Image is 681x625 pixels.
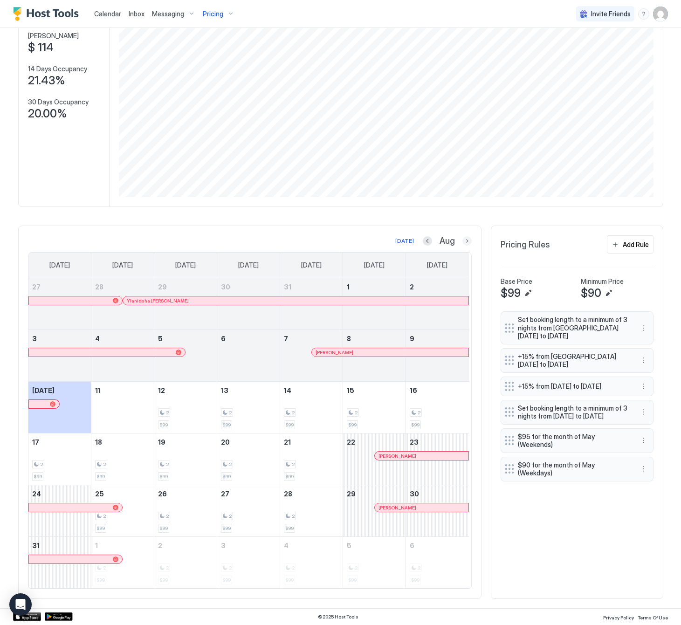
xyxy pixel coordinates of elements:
a: July 28, 2025 [91,278,154,295]
td: August 20, 2025 [217,433,280,485]
td: August 19, 2025 [154,433,217,485]
span: Terms Of Use [638,615,668,620]
a: August 7, 2025 [280,330,343,347]
span: 2 [292,461,295,467]
div: menu [638,463,649,474]
span: $99 [411,422,420,428]
span: 17 [32,438,39,446]
span: 2 [166,513,169,519]
td: July 31, 2025 [280,278,343,330]
div: menu [638,355,649,366]
button: Add Rule [607,235,653,254]
a: August 21, 2025 [280,433,343,451]
span: [DATE] [301,261,322,269]
td: September 3, 2025 [217,536,280,588]
span: 14 Days Occupancy [28,65,87,73]
div: User profile [653,7,668,21]
a: August 4, 2025 [91,330,154,347]
td: August 4, 2025 [91,330,154,381]
span: 15 [347,386,354,394]
a: August 19, 2025 [154,433,217,451]
span: Aug [440,236,455,247]
a: Wednesday [229,253,268,278]
a: August 31, 2025 [28,537,91,554]
span: $99 [285,525,294,531]
div: Add Rule [623,240,649,249]
td: September 1, 2025 [91,536,154,588]
span: +15% from [DATE] to [DATE] [518,382,629,391]
span: 12 [158,386,165,394]
td: August 13, 2025 [217,381,280,433]
span: $99 [501,286,521,300]
span: 2 [103,513,106,519]
span: [DATE] [112,261,133,269]
a: July 31, 2025 [280,278,343,295]
a: August 2, 2025 [406,278,469,295]
span: 2 [355,410,358,416]
a: August 1, 2025 [343,278,406,295]
a: September 3, 2025 [217,537,280,554]
span: $90 [581,286,601,300]
span: 21.43% [28,74,65,88]
div: [PERSON_NAME] [378,453,464,459]
td: August 26, 2025 [154,485,217,536]
span: [PERSON_NAME] [316,350,353,356]
div: menu [638,381,649,392]
a: August 22, 2025 [343,433,406,451]
button: More options [638,463,649,474]
td: August 5, 2025 [154,330,217,381]
span: 1 [95,542,98,549]
span: [PERSON_NAME] [378,453,416,459]
span: 28 [95,283,103,291]
a: Inbox [129,9,144,19]
span: 23 [410,438,419,446]
span: 3 [221,542,226,549]
span: 4 [95,335,100,343]
span: 2 [103,461,106,467]
div: [PERSON_NAME] [378,505,464,511]
span: 19 [158,438,165,446]
div: menu [638,435,649,446]
span: 18 [95,438,102,446]
a: September 4, 2025 [280,537,343,554]
a: Monday [103,253,142,278]
td: July 28, 2025 [91,278,154,330]
a: Calendar [94,9,121,19]
span: Ylanidsha [PERSON_NAME] [127,298,189,304]
td: August 14, 2025 [280,381,343,433]
span: 21 [284,438,291,446]
span: Base Price [501,277,532,286]
td: August 12, 2025 [154,381,217,433]
span: 6 [410,542,414,549]
span: $ 114 [28,41,54,55]
span: Privacy Policy [603,615,634,620]
span: 5 [347,542,351,549]
a: August 5, 2025 [154,330,217,347]
td: August 15, 2025 [343,381,406,433]
a: September 6, 2025 [406,537,469,554]
span: 1 [347,283,350,291]
a: Thursday [292,253,331,278]
td: August 31, 2025 [28,536,91,588]
button: More options [638,406,649,418]
a: August 13, 2025 [217,382,280,399]
a: August 15, 2025 [343,382,406,399]
td: August 24, 2025 [28,485,91,536]
a: August 16, 2025 [406,382,469,399]
a: August 10, 2025 [28,382,91,399]
a: August 11, 2025 [91,382,154,399]
td: August 7, 2025 [280,330,343,381]
span: $99 [159,422,168,428]
span: $99 [222,422,231,428]
span: $99 [34,474,42,480]
span: 24 [32,490,41,498]
span: 4 [284,542,289,549]
div: [PERSON_NAME] [316,350,464,356]
button: Next month [462,236,472,246]
span: 30 [221,283,230,291]
span: 5 [158,335,163,343]
td: August 25, 2025 [91,485,154,536]
div: menu [638,406,649,418]
td: August 8, 2025 [343,330,406,381]
span: 2 [229,410,232,416]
